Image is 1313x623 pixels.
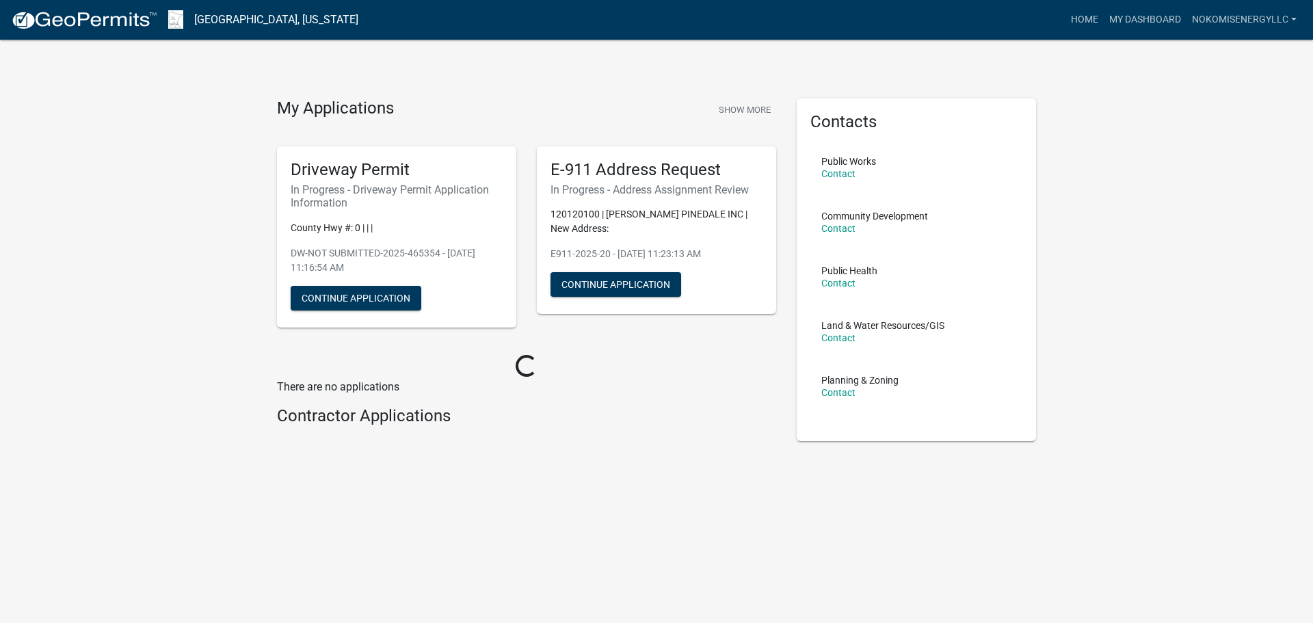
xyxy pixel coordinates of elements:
wm-workflow-list-section: Contractor Applications [277,406,776,432]
p: County Hwy #: 0 | | | [291,221,503,235]
a: [GEOGRAPHIC_DATA], [US_STATE] [194,8,358,31]
button: Continue Application [551,272,681,297]
button: Continue Application [291,286,421,310]
h4: Contractor Applications [277,406,776,426]
a: Contact [821,278,856,289]
p: 120120100 | [PERSON_NAME] PINEDALE INC | New Address: [551,207,762,236]
p: Public Health [821,266,877,276]
a: My Dashboard [1104,7,1186,33]
a: Contact [821,168,856,179]
p: E911-2025-20 - [DATE] 11:23:13 AM [551,247,762,261]
h6: In Progress - Address Assignment Review [551,183,762,196]
p: Public Works [821,157,876,166]
p: Planning & Zoning [821,375,899,385]
p: Community Development [821,211,928,221]
p: DW-NOT SUBMITTED-2025-465354 - [DATE] 11:16:54 AM [291,246,503,275]
button: Show More [713,98,776,121]
p: There are no applications [277,379,776,395]
h4: My Applications [277,98,394,119]
a: Contact [821,332,856,343]
h5: E-911 Address Request [551,160,762,180]
h5: Contacts [810,112,1022,132]
a: Contact [821,223,856,234]
a: Contact [821,387,856,398]
a: Home [1065,7,1104,33]
h6: In Progress - Driveway Permit Application Information [291,183,503,209]
h5: Driveway Permit [291,160,503,180]
p: Land & Water Resources/GIS [821,321,944,330]
a: nokomisenergyllc [1186,7,1302,33]
img: Waseca County, Minnesota [168,10,183,29]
